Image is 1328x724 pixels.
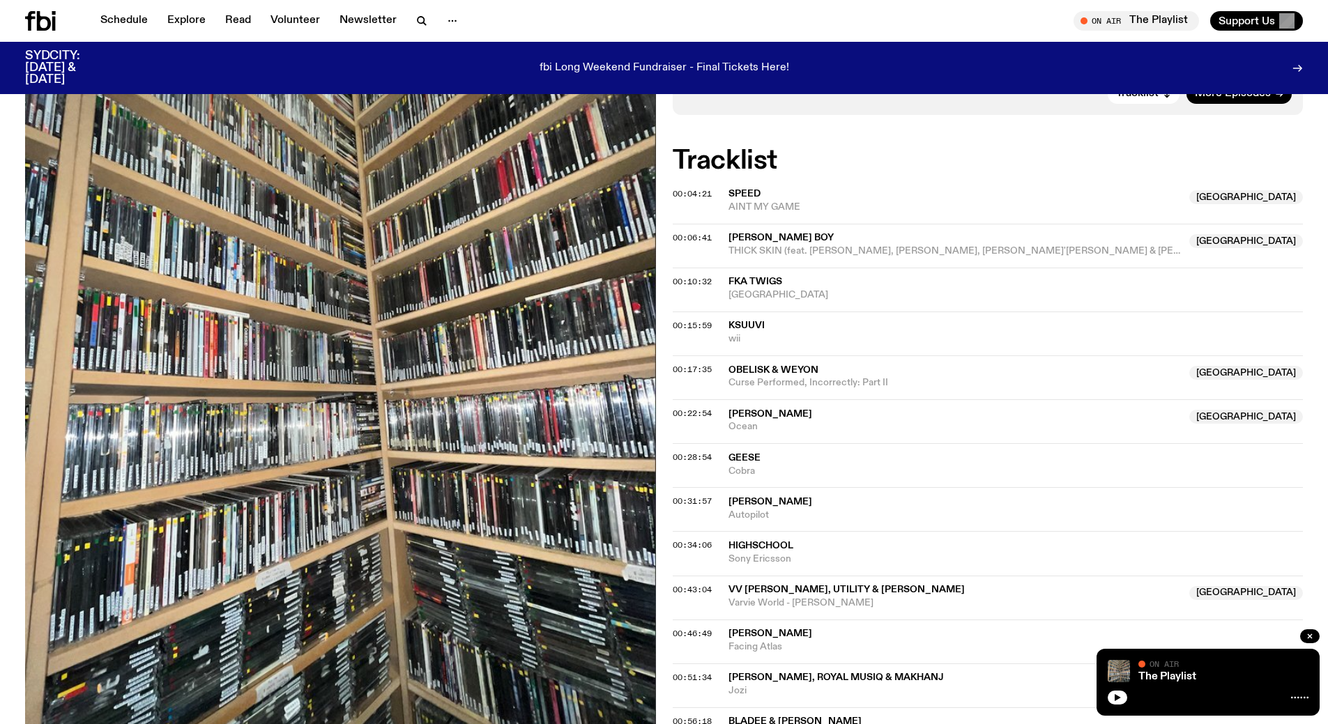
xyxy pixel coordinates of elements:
[1074,11,1199,31] button: On AirThe Playlist
[1108,660,1130,682] img: A corner shot of the fbi music library
[1219,15,1275,27] span: Support Us
[540,62,789,75] p: fbi Long Weekend Fundraiser - Final Tickets Here!
[1189,190,1303,204] span: [GEOGRAPHIC_DATA]
[673,408,712,419] span: 00:22:54
[728,640,1304,654] span: Facing Atlas
[1189,366,1303,380] span: [GEOGRAPHIC_DATA]
[92,11,156,31] a: Schedule
[728,596,1182,610] span: Varvie World - [PERSON_NAME]
[728,376,1182,390] span: Curse Performed, Incorrectly: Part II
[728,509,1304,522] span: Autopilot
[728,321,765,330] span: ksuuvi
[728,245,1182,258] span: THICK SKIN (feat. [PERSON_NAME], [PERSON_NAME], [PERSON_NAME]'[PERSON_NAME] & [PERSON_NAME])
[728,332,1304,346] span: wii
[728,409,812,419] span: [PERSON_NAME]
[728,497,812,507] span: [PERSON_NAME]
[262,11,328,31] a: Volunteer
[673,188,712,199] span: 00:04:21
[1150,659,1179,668] span: On Air
[728,189,761,199] span: SPEED
[673,539,712,550] span: 00:34:06
[673,628,712,639] span: 00:46:49
[728,672,944,682] span: [PERSON_NAME], Royal MusiQ & Makhanj
[728,420,1182,433] span: Ocean
[728,453,761,463] span: Geese
[25,50,114,86] h3: SYDCITY: [DATE] & [DATE]
[728,277,782,286] span: FKA twigs
[673,495,712,507] span: 00:31:57
[1189,586,1303,600] span: [GEOGRAPHIC_DATA]
[673,148,1304,174] h2: Tracklist
[673,320,712,331] span: 00:15:59
[728,629,812,638] span: [PERSON_NAME]
[728,684,1304,698] span: Jozi
[673,672,712,683] span: 00:51:34
[217,11,259,31] a: Read
[728,585,965,594] span: Vv [PERSON_NAME], UTILITY & [PERSON_NAME]
[1189,234,1303,248] span: [GEOGRAPHIC_DATA]
[673,584,712,595] span: 00:43:04
[673,276,712,287] span: 00:10:32
[673,232,712,243] span: 00:06:41
[1189,410,1303,424] span: [GEOGRAPHIC_DATA]
[728,288,1304,302] span: [GEOGRAPHIC_DATA]
[159,11,214,31] a: Explore
[1138,671,1196,682] a: The Playlist
[728,201,1182,214] span: AINT MY GAME
[1210,11,1303,31] button: Support Us
[728,553,1304,566] span: Sony Ericsson
[728,541,793,550] span: HighSchool
[728,365,818,375] span: Obelisk & Weyon
[728,465,1304,478] span: Cobra
[673,452,712,463] span: 00:28:54
[728,233,834,242] span: [PERSON_NAME] Boy
[331,11,405,31] a: Newsletter
[673,364,712,375] span: 00:17:35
